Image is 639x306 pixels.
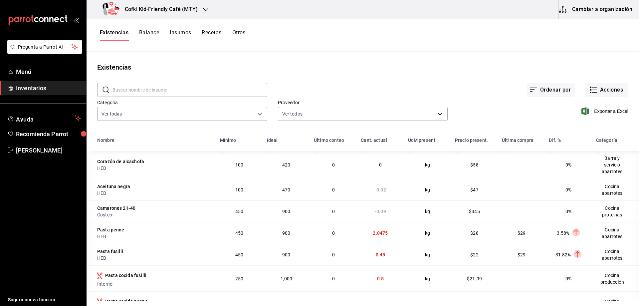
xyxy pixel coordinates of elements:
[232,29,246,41] button: Otros
[100,29,128,41] button: Existencias
[97,158,144,165] div: Corazón de alcachofa
[404,265,451,291] td: kg
[97,205,135,211] div: Camarones 21-40
[112,83,267,97] input: Buscar nombre de insumo
[404,200,451,222] td: kg
[8,296,81,303] span: Sugerir nueva función
[139,29,159,41] button: Balance
[282,252,290,257] span: 900
[470,187,478,192] span: $47
[105,272,146,279] div: Pasta cocida fusilli
[278,100,448,105] label: Proveedor
[202,29,221,41] button: Recetas
[361,138,387,143] div: Cant. actual
[592,151,639,179] td: Barra y servicio abarrotes
[220,138,236,143] div: Mínimo
[404,151,451,179] td: kg
[97,183,130,190] div: Aceituna negra
[97,211,212,218] div: Costco
[16,84,81,93] span: Inventarios
[314,138,344,143] div: Último conteo
[97,190,212,196] div: HEB
[281,276,293,281] span: 1,000
[592,265,639,291] td: Cocina producción
[97,100,267,105] label: Categoría
[470,162,478,167] span: $58
[470,252,478,257] span: $22
[235,230,243,236] span: 450
[585,83,628,97] button: Acciones
[404,179,451,200] td: kg
[97,226,124,233] div: Pasta penne
[583,107,628,115] button: Exportar a Excel
[502,138,533,143] div: Última compra
[235,252,243,257] span: 450
[235,209,243,214] span: 450
[97,165,212,171] div: HEB
[73,17,79,23] button: open_drawer_menu
[518,252,526,257] span: $29
[555,252,571,257] span: 31.82%
[404,222,451,244] td: kg
[100,29,246,41] div: navigation tabs
[373,230,388,236] span: 2.0475
[282,162,290,167] span: 420
[565,276,571,281] span: 0%
[404,244,451,265] td: kg
[592,244,639,265] td: Cocina abarrotes
[235,162,243,167] span: 100
[97,298,103,305] svg: Insumo producido
[592,222,639,244] td: Cocina abarrotes
[282,187,290,192] span: 470
[592,179,639,200] td: Cocina abarrotes
[549,138,561,143] div: Dif. %
[18,44,72,51] span: Pregunta a Parrot AI
[467,276,482,281] span: $21.99
[16,146,81,155] span: [PERSON_NAME]
[565,162,571,167] span: 0%
[282,230,290,236] span: 900
[5,48,82,55] a: Pregunta a Parrot AI
[332,162,335,167] span: 0
[235,187,243,192] span: 100
[470,230,478,236] span: $28
[119,5,198,13] h3: Cofki Kid-Friendly Café (MTY)
[235,276,243,281] span: 250
[97,138,114,143] div: Nombre
[102,111,122,117] span: Ver todas
[332,187,335,192] span: 0
[596,138,617,143] div: Categoría
[408,138,437,143] div: UdM present.
[282,209,290,214] span: 900
[16,130,81,139] span: Recomienda Parrot
[379,162,382,167] span: 0
[97,233,212,240] div: HEB
[332,230,335,236] span: 0
[97,272,103,279] svg: Insumo producido
[332,252,335,257] span: 0
[332,209,335,214] span: 0
[97,248,123,255] div: Pasta fusilli
[105,298,148,305] div: Pasta cocida penne
[375,187,386,192] span: -0.02
[557,230,570,236] span: 3.58%
[592,200,639,222] td: Cocina proteínas
[97,281,212,287] div: Interno
[565,187,571,192] span: 0%
[7,40,82,54] button: Pregunta a Parrot AI
[518,230,526,236] span: $29
[565,209,571,214] span: 0%
[527,83,575,97] button: Ordenar por
[282,111,303,117] span: Ver todos
[469,209,480,214] span: $345
[376,252,385,257] span: 0.45
[332,276,335,281] span: 0
[170,29,191,41] button: Insumos
[97,255,212,261] div: HEB
[267,138,278,143] div: Ideal
[16,67,81,76] span: Menú
[375,209,386,214] span: -0.09
[377,276,384,281] span: 0.5
[97,62,131,72] div: Existencias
